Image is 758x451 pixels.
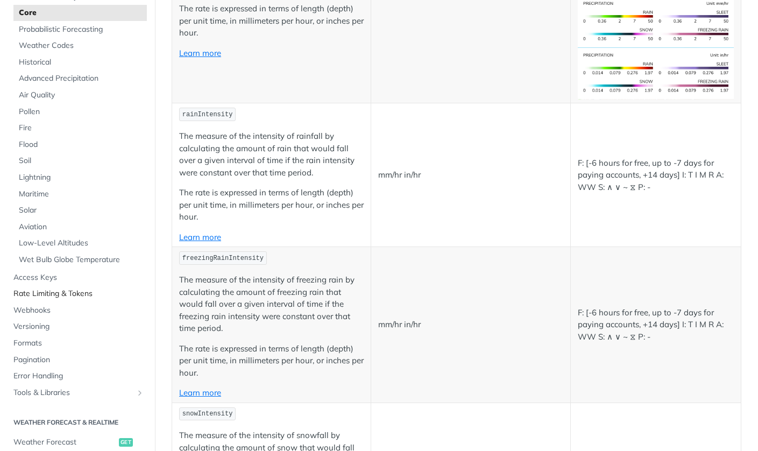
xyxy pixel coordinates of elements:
[13,288,144,299] span: Rate Limiting & Tokens
[19,255,144,265] span: Wet Bulb Globe Temperature
[578,157,734,194] p: F: [-6 hours for free, up to -7 days for paying accounts, +14 days] I: T I M R A: WW S: ∧ ∨ ~ ⧖ P: -
[13,338,144,349] span: Formats
[179,3,364,39] p: The rate is expressed in terms of length (depth) per unit time, in millimeters per hour, or inche...
[8,434,147,450] a: Weather Forecastget
[19,90,144,101] span: Air Quality
[13,219,147,235] a: Aviation
[19,189,144,200] span: Maritime
[182,410,233,418] span: snowIntensity
[13,170,147,186] a: Lightning
[13,5,147,21] a: Core
[182,255,264,262] span: freezingRainIntensity
[13,252,147,268] a: Wet Bulb Globe Temperature
[179,187,364,223] p: The rate is expressed in terms of length (depth) per unit time, in millimeters per hour, or inche...
[179,130,364,179] p: The measure of the intensity of rainfall by calculating the amount of rain that would fall over a...
[578,16,734,26] span: Expand image
[8,319,147,335] a: Versioning
[8,286,147,302] a: Rate Limiting & Tokens
[8,302,147,319] a: Webhooks
[19,123,144,133] span: Fire
[8,352,147,368] a: Pagination
[578,307,734,343] p: F: [-6 hours for free, up to -7 days for paying accounts, +14 days] I: T I M R A: WW S: ∧ ∨ ~ ⧖ P: -
[19,57,144,68] span: Historical
[19,73,144,84] span: Advanced Precipitation
[8,418,147,427] h2: Weather Forecast & realtime
[13,71,147,87] a: Advanced Precipitation
[13,87,147,103] a: Air Quality
[19,40,144,51] span: Weather Codes
[136,389,144,397] button: Show subpages for Tools & Libraries
[13,321,144,332] span: Versioning
[13,272,144,283] span: Access Keys
[8,335,147,351] a: Formats
[8,385,147,401] a: Tools & LibrariesShow subpages for Tools & Libraries
[19,156,144,166] span: Soil
[378,169,563,181] p: mm/hr in/hr
[13,153,147,169] a: Soil
[13,202,147,219] a: Solar
[8,368,147,384] a: Error Handling
[13,120,147,136] a: Fire
[13,54,147,71] a: Historical
[13,22,147,38] a: Probabilistic Forecasting
[19,139,144,150] span: Flood
[13,371,144,382] span: Error Handling
[13,437,116,448] span: Weather Forecast
[13,104,147,120] a: Pollen
[179,48,221,58] a: Learn more
[19,8,144,18] span: Core
[19,24,144,35] span: Probabilistic Forecasting
[19,205,144,216] span: Solar
[13,387,133,398] span: Tools & Libraries
[182,111,233,118] span: rainIntensity
[578,68,734,78] span: Expand image
[13,235,147,251] a: Low-Level Altitudes
[19,222,144,232] span: Aviation
[179,274,364,335] p: The measure of the intensity of freezing rain by calculating the amount of freezing rain that wou...
[179,232,221,242] a: Learn more
[13,137,147,153] a: Flood
[179,387,221,398] a: Learn more
[13,305,144,316] span: Webhooks
[13,186,147,202] a: Maritime
[19,238,144,249] span: Low-Level Altitudes
[13,38,147,54] a: Weather Codes
[8,270,147,286] a: Access Keys
[19,107,144,117] span: Pollen
[378,319,563,331] p: mm/hr in/hr
[119,438,133,447] span: get
[179,343,364,379] p: The rate is expressed in terms of length (depth) per unit time, in millimeters per hour, or inche...
[19,172,144,183] span: Lightning
[13,355,144,365] span: Pagination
